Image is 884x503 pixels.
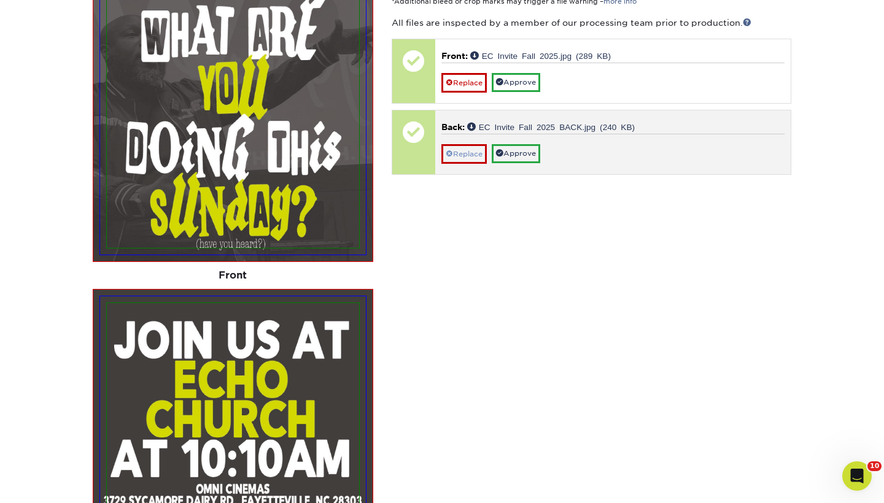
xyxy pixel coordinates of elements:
[441,73,487,93] a: Replace
[441,144,487,164] a: Replace
[467,122,635,131] a: EC Invite Fall 2025 BACK.jpg (240 KB)
[867,461,882,471] span: 10
[492,73,540,92] a: Approve
[392,17,791,29] p: All files are inspected by a member of our processing team prior to production.
[93,262,373,289] div: Front
[441,122,465,132] span: Back:
[470,51,611,60] a: EC Invite Fall 2025.jpg (289 KB)
[441,51,468,61] span: Front:
[3,466,104,499] iframe: Google Customer Reviews
[842,461,872,491] iframe: Intercom live chat
[492,144,540,163] a: Approve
